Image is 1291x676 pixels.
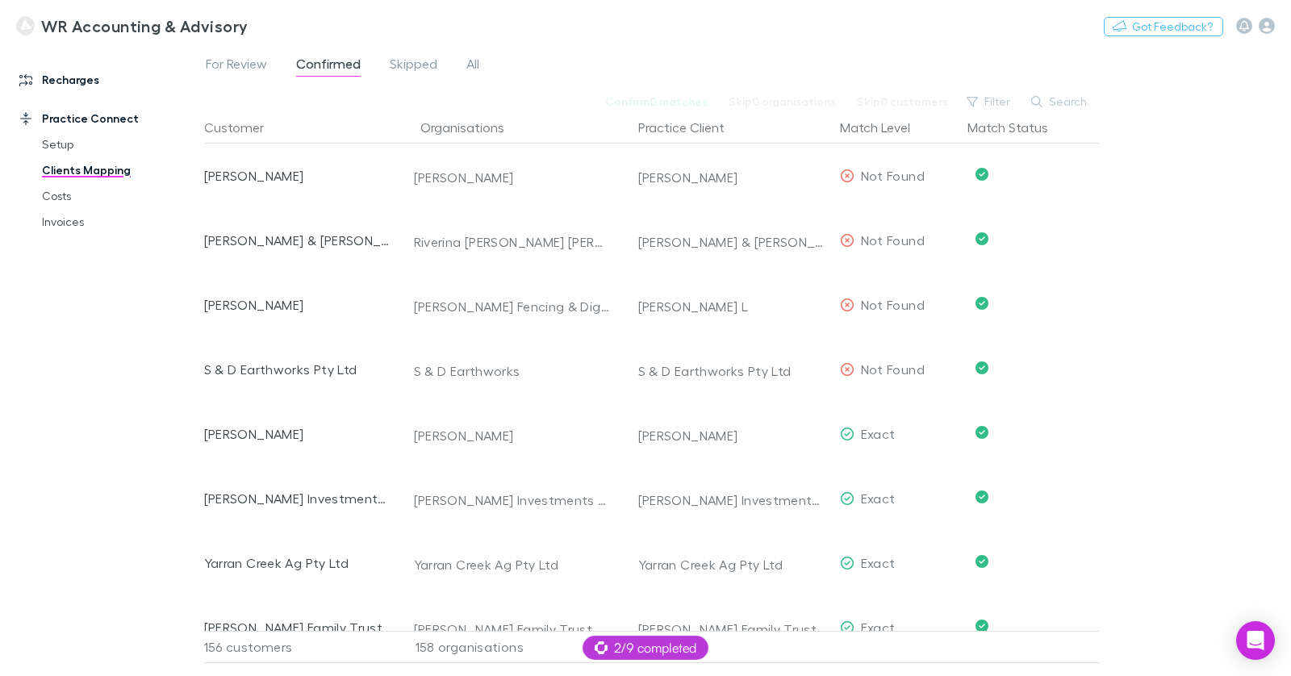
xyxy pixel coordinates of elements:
div: [PERSON_NAME] [204,144,391,208]
a: Invoices [26,209,201,235]
h3: WR Accounting & Advisory [41,16,248,35]
button: Search [1023,92,1097,111]
div: [PERSON_NAME] [414,428,609,444]
span: Not Found [861,168,925,183]
span: Not Found [861,297,925,312]
div: [PERSON_NAME] [414,169,609,186]
span: For Review [206,56,267,77]
svg: Confirmed [976,555,988,568]
span: Exact [861,426,896,441]
div: 158 organisations [398,631,616,663]
div: [PERSON_NAME] Family Trust [204,595,391,660]
span: Skipped [390,56,437,77]
a: Costs [26,183,201,209]
svg: Confirmed [976,168,988,181]
div: [PERSON_NAME] [638,403,827,468]
div: [PERSON_NAME] L [638,274,827,339]
span: All [466,56,479,77]
div: 156 customers [204,631,398,663]
svg: Confirmed [976,297,988,310]
a: WR Accounting & Advisory [6,6,257,45]
div: [PERSON_NAME] [204,402,391,466]
div: Yarran Creek Ag Pty Ltd [414,557,609,573]
svg: Confirmed [976,232,988,245]
span: Confirmed [296,56,361,77]
div: S & D Earthworks [414,363,609,379]
div: [PERSON_NAME] & [PERSON_NAME] [638,210,827,274]
div: [PERSON_NAME] & [PERSON_NAME] [204,208,391,273]
div: 149 clients [616,631,834,663]
div: [PERSON_NAME] Family Trust [414,621,609,637]
button: Skip0 organisations [718,92,846,111]
span: Not Found [861,232,925,248]
div: Yarran Creek Ag Pty Ltd [638,532,827,597]
a: Setup [26,131,201,157]
button: Filter [959,92,1020,111]
span: Not Found [861,361,925,377]
div: [PERSON_NAME] Investments Pty Ltd [638,468,827,532]
div: [PERSON_NAME] [204,273,391,337]
button: Skip0 customers [846,92,959,111]
div: Riverina [PERSON_NAME] [PERSON_NAME] [414,234,609,250]
button: Confirm0 matches [595,92,718,111]
img: WR Accounting & Advisory's Logo [16,16,35,35]
a: Clients Mapping [26,157,201,183]
span: Exact [861,490,896,506]
div: Yarran Creek Ag Pty Ltd [204,531,391,595]
svg: Confirmed [976,620,988,632]
button: Got Feedback? [1104,17,1223,36]
svg: Confirmed [976,490,988,503]
button: Organisations [420,111,524,144]
button: Practice Client [638,111,744,144]
a: Recharges [3,67,201,93]
div: [PERSON_NAME] [638,145,827,210]
svg: Confirmed [976,426,988,439]
button: Match Status [967,111,1067,144]
svg: Confirmed [976,361,988,374]
div: S & D Earthworks Pty Ltd [638,339,827,403]
div: [PERSON_NAME] Fencing & Digging [414,298,609,315]
button: Match Level [840,111,930,144]
div: [PERSON_NAME] Investments Pty Ltd [204,466,391,531]
span: Exact [861,620,896,635]
div: S & D Earthworks Pty Ltd [204,337,391,402]
span: Exact [861,555,896,570]
div: [PERSON_NAME] Family Trust [638,597,827,661]
div: Open Intercom Messenger [1236,621,1275,660]
a: Practice Connect [3,106,201,131]
button: Customer [204,111,283,144]
div: [PERSON_NAME] Investments Pty Ltd [414,492,609,508]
